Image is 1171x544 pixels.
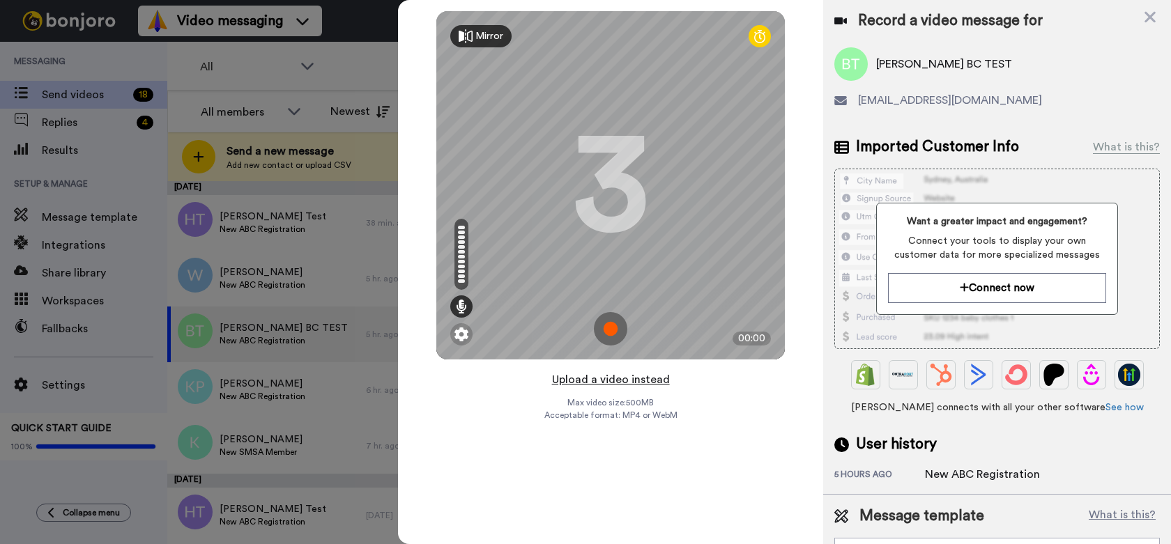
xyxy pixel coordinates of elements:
img: Drip [1080,364,1103,386]
span: Acceptable format: MP4 or WebM [544,410,678,421]
button: What is this? [1085,506,1160,527]
span: Message template [859,506,984,527]
img: ic_gear.svg [454,327,468,341]
img: Hubspot [930,364,952,386]
span: Imported Customer Info [856,137,1019,157]
span: Want a greater impact and engagement? [888,215,1105,228]
button: Connect now [888,273,1105,303]
img: Ontraport [892,364,914,386]
img: ic_record_start.svg [594,312,627,345]
span: [EMAIL_ADDRESS][DOMAIN_NAME] [858,92,1042,109]
div: New ABC Registration [925,466,1040,483]
img: Patreon [1043,364,1065,386]
a: See how [1105,403,1144,412]
button: Upload a video instead [548,371,674,389]
span: User history [856,434,937,455]
img: Shopify [855,364,877,386]
span: Max video size: 500 MB [567,397,654,408]
span: Connect your tools to display your own customer data for more specialized messages [888,234,1105,262]
div: 5 hours ago [834,469,925,483]
img: ActiveCampaign [967,364,990,386]
span: [PERSON_NAME] connects with all your other software [834,401,1160,414]
img: ConvertKit [1005,364,1027,386]
div: 3 [572,133,649,238]
div: What is this? [1093,139,1160,155]
img: GoHighLevel [1118,364,1140,386]
div: 00:00 [733,332,771,345]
